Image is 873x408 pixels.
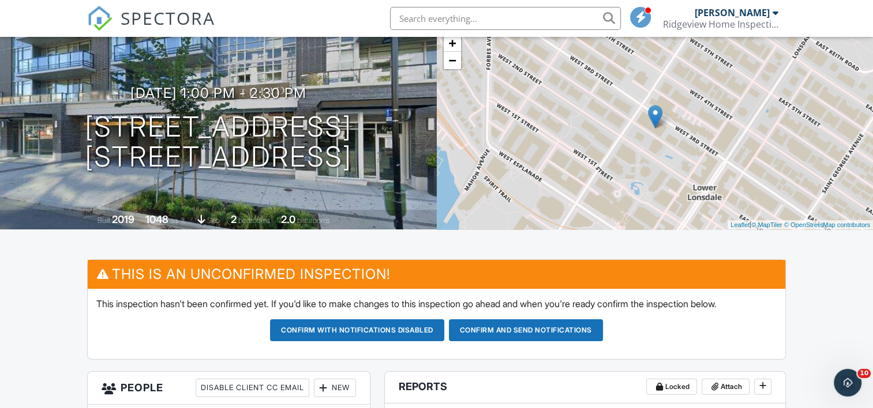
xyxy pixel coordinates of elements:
span: SPECTORA [121,6,215,30]
img: The Best Home Inspection Software - Spectora [87,6,113,31]
div: New [314,379,356,397]
iframe: Intercom live chat [834,369,861,396]
span: sq. ft. [170,216,186,225]
h3: People [88,372,369,405]
div: Ridgeview Home Inspections Ltd. [663,18,778,30]
a: SPECTORA [87,16,215,40]
p: This inspection hasn't been confirmed yet. If you'd like to make changes to this inspection go ah... [96,297,776,310]
div: 2019 [112,213,134,225]
a: Zoom out [444,52,461,69]
div: | [728,220,873,230]
button: Confirm with notifications disabled [270,319,444,341]
div: 2 [231,213,237,225]
span: bedrooms [238,216,270,225]
div: [PERSON_NAME] [695,7,770,18]
h3: [DATE] 1:00 pm - 2:30 pm [130,85,306,101]
a: Zoom in [444,35,461,52]
a: © MapTiler [751,221,782,228]
button: Confirm and send notifications [449,319,603,341]
span: bathrooms [297,216,330,225]
a: Leaflet [730,221,750,228]
a: © OpenStreetMap contributors [784,221,870,228]
div: 2.0 [281,213,295,225]
div: 1048 [145,213,168,225]
h1: [STREET_ADDRESS] [STREET_ADDRESS] [85,112,352,173]
span: 10 [857,369,871,378]
span: slab [207,216,220,225]
div: Disable Client CC Email [196,379,309,397]
input: Search everything... [390,7,621,30]
span: Built [98,216,110,225]
h3: This is an Unconfirmed Inspection! [88,260,785,288]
